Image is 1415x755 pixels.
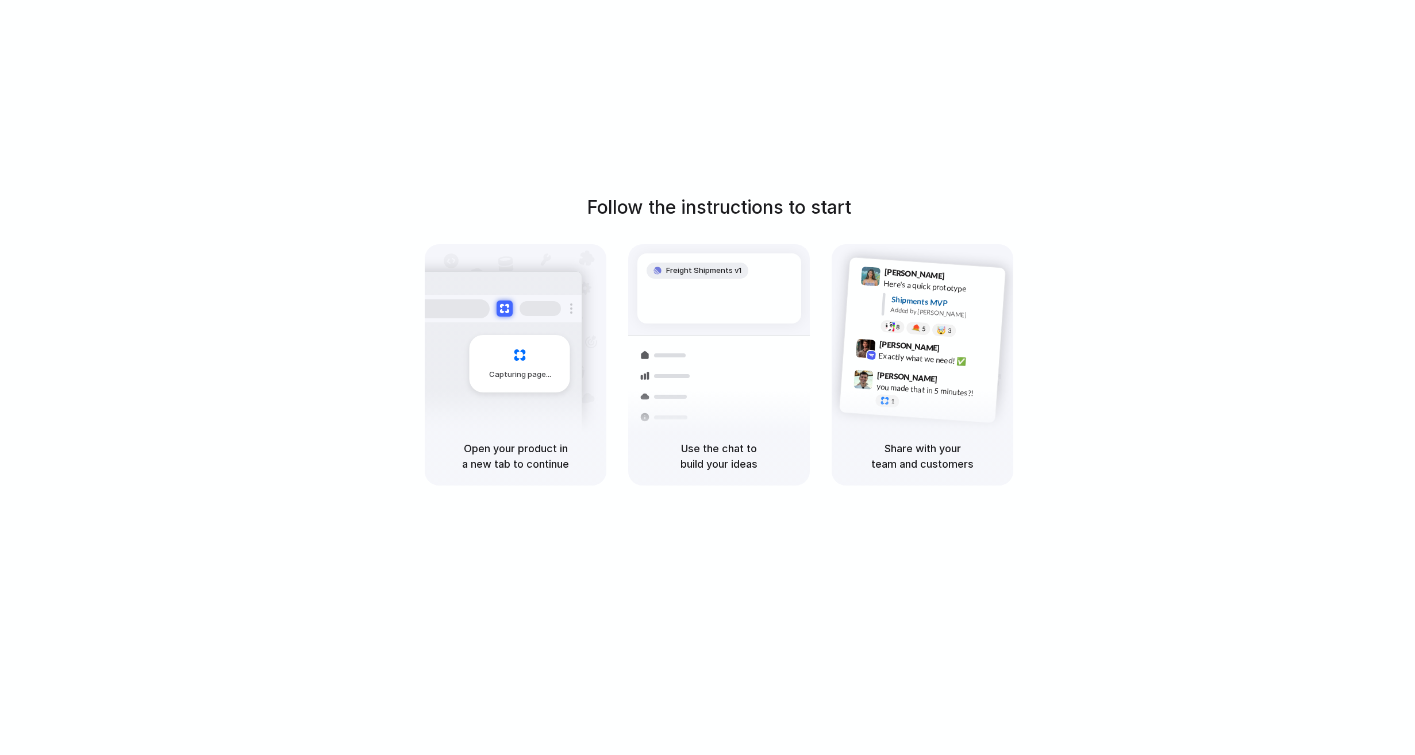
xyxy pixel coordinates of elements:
span: 3 [948,328,952,334]
span: [PERSON_NAME] [879,338,940,355]
div: you made that in 5 minutes?! [876,381,991,400]
span: [PERSON_NAME] [884,265,945,282]
span: Capturing page [489,369,553,380]
h5: Open your product in a new tab to continue [439,441,593,472]
span: 9:47 AM [941,374,964,388]
span: 9:41 AM [948,271,972,285]
div: Shipments MVP [891,294,997,313]
h5: Use the chat to build your ideas [642,441,796,472]
h1: Follow the instructions to start [587,194,851,221]
span: Freight Shipments v1 [666,265,741,276]
span: 8 [896,324,900,330]
div: 🤯 [937,326,947,334]
span: 9:42 AM [943,344,967,357]
span: 5 [922,326,926,332]
h5: Share with your team and customers [845,441,999,472]
div: Here's a quick prototype [883,278,998,297]
span: 1 [891,398,895,405]
div: Added by [PERSON_NAME] [890,305,996,322]
div: Exactly what we need! ✅ [878,350,993,369]
span: [PERSON_NAME] [877,369,938,386]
